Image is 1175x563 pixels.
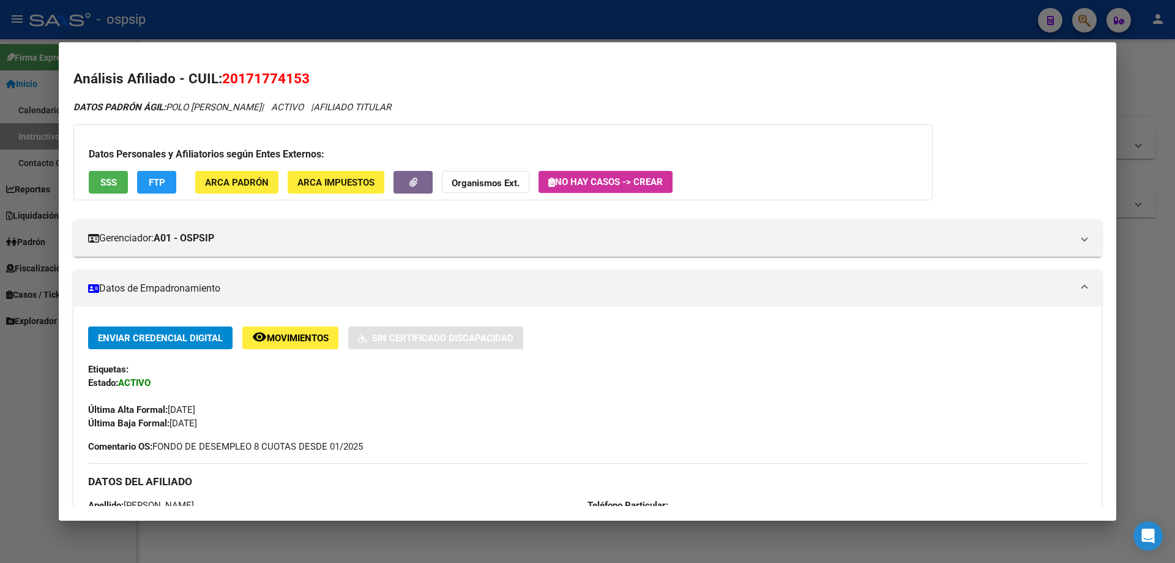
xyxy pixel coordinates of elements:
[88,418,170,429] strong: Última Baja Formal:
[452,178,520,189] strong: Organismos Ext.
[88,404,168,415] strong: Última Alta Formal:
[88,500,124,511] strong: Apellido:
[88,377,118,388] strong: Estado:
[73,220,1102,257] mat-expansion-panel-header: Gerenciador:A01 - OSPSIP
[539,171,673,193] button: No hay casos -> Crear
[89,171,128,194] button: SSS
[73,102,391,113] i: | ACTIVO |
[88,500,194,511] span: [PERSON_NAME]
[252,330,267,344] mat-icon: remove_red_eye
[195,171,278,194] button: ARCA Padrón
[442,171,529,194] button: Organismos Ext.
[154,231,214,246] strong: A01 - OSPSIP
[149,177,165,188] span: FTP
[548,176,663,187] span: No hay casos -> Crear
[88,418,197,429] span: [DATE]
[88,475,1087,488] h3: DATOS DEL AFILIADO
[288,171,384,194] button: ARCA Impuestos
[73,102,261,113] span: POLO [PERSON_NAME]
[88,281,1072,296] mat-panel-title: Datos de Empadronamiento
[242,327,338,349] button: Movimientos
[98,333,223,344] span: Enviar Credencial Digital
[89,147,917,162] h3: Datos Personales y Afiliatorios según Entes Externos:
[73,69,1102,89] h2: Análisis Afiliado - CUIL:
[137,171,176,194] button: FTP
[88,404,195,415] span: [DATE]
[587,500,668,511] strong: Teléfono Particular:
[313,102,391,113] span: AFILIADO TITULAR
[73,102,166,113] strong: DATOS PADRÓN ÁGIL:
[1133,521,1163,551] div: Open Intercom Messenger
[88,441,152,452] strong: Comentario OS:
[88,440,363,453] span: FONDO DE DESEMPLEO 8 CUOTAS DESDE 01/2025
[88,364,129,375] strong: Etiquetas:
[100,177,117,188] span: SSS
[73,270,1102,307] mat-expansion-panel-header: Datos de Empadronamiento
[297,177,375,188] span: ARCA Impuestos
[372,333,513,344] span: Sin Certificado Discapacidad
[88,327,233,349] button: Enviar Credencial Digital
[118,377,151,388] strong: ACTIVO
[267,333,329,344] span: Movimientos
[88,231,1072,246] mat-panel-title: Gerenciador:
[222,70,310,86] span: 20171774153
[205,177,269,188] span: ARCA Padrón
[348,327,523,349] button: Sin Certificado Discapacidad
